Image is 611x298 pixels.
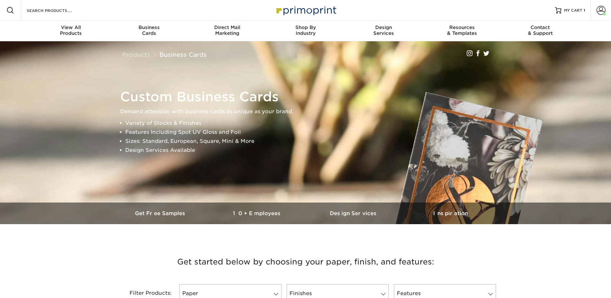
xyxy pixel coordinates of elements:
[125,146,497,155] li: Design Services Available
[120,107,497,116] p: Demand attention with business cards as unique as your brand.
[266,21,345,41] a: Shop ByIndustry
[120,89,497,104] h1: Custom Business Cards
[188,21,266,41] a: Direct MailMarketing
[188,25,266,36] div: Marketing
[402,210,499,216] h3: Inspiration
[110,21,188,41] a: BusinessCards
[209,203,306,224] a: 10+ Employees
[423,21,501,41] a: Resources& Templates
[501,21,579,41] a: Contact& Support
[112,210,209,216] h3: Get Free Samples
[273,3,338,17] img: Primoprint
[423,25,501,36] div: & Templates
[26,6,89,14] input: SEARCH PRODUCTS.....
[125,137,497,146] li: Sizes: Standard, European, Square, Mini & More
[306,203,402,224] a: Design Services
[112,203,209,224] a: Get Free Samples
[564,8,582,13] span: MY CART
[501,25,579,30] span: Contact
[125,119,497,128] li: Variety of Stocks & Finishes
[122,51,150,58] a: Products
[306,210,402,216] h3: Design Services
[584,8,585,13] span: 1
[266,25,345,36] div: Industry
[159,51,207,58] a: Business Cards
[345,25,423,36] div: Services
[501,25,579,36] div: & Support
[188,25,266,30] span: Direct Mail
[266,25,345,30] span: Shop By
[32,21,110,41] a: View AllProducts
[32,25,110,36] div: Products
[32,25,110,30] span: View All
[110,25,188,30] span: Business
[110,25,188,36] div: Cards
[402,203,499,224] a: Inspiration
[345,21,423,41] a: DesignServices
[125,128,497,137] li: Features Including Spot UV Gloss and Foil
[345,25,423,30] span: Design
[209,210,306,216] h3: 10+ Employees
[423,25,501,30] span: Resources
[117,247,494,276] h3: Get started below by choosing your paper, finish, and features:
